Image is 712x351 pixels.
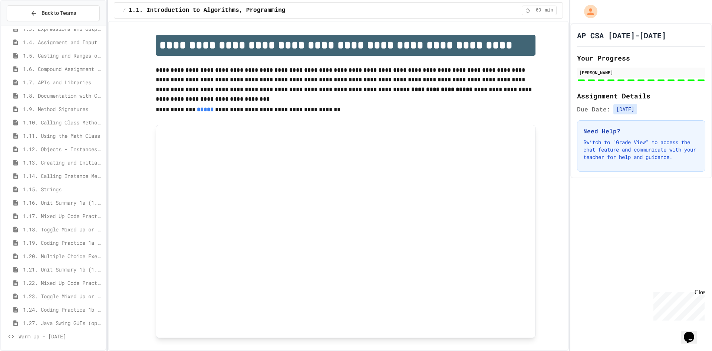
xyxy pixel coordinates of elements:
[23,239,103,247] span: 1.19. Coding Practice 1a (1.1-1.6)
[23,225,103,233] span: 1.18. Toggle Mixed Up or Write Code Practice 1.1-1.6
[19,332,103,340] span: Warm Up - [DATE]
[23,38,103,46] span: 1.4. Assignment and Input
[23,306,103,313] span: 1.24. Coding Practice 1b (1.7-1.15)
[23,132,103,140] span: 1.11. Using the Math Class
[579,69,703,76] div: [PERSON_NAME]
[42,9,76,17] span: Back to Teams
[7,5,100,21] button: Back to Teams
[23,78,103,86] span: 1.7. APIs and Libraries
[23,319,103,327] span: 1.27. Java Swing GUIs (optional)
[576,3,599,20] div: My Account
[23,279,103,287] span: 1.22. Mixed Up Code Practice 1b (1.7-1.15)
[23,159,103,166] span: 1.13. Creating and Initializing Objects: Constructors
[23,65,103,73] span: 1.6. Compound Assignment Operators
[613,104,637,114] span: [DATE]
[23,199,103,207] span: 1.16. Unit Summary 1a (1.1-1.6)
[23,145,103,153] span: 1.12. Objects - Instances of Classes
[533,7,544,13] span: 60
[577,30,666,40] h1: AP CSA [DATE]-[DATE]
[23,266,103,273] span: 1.21. Unit Summary 1b (1.7-1.15)
[577,91,705,101] h2: Assignment Details
[23,252,103,260] span: 1.20. Multiple Choice Exercises for Unit 1a (1.1-1.6)
[23,172,103,180] span: 1.14. Calling Instance Methods
[23,185,103,193] span: 1.15. Strings
[23,52,103,59] span: 1.5. Casting and Ranges of Values
[23,25,103,33] span: 1.3. Expressions and Output [New]
[3,3,51,47] div: Chat with us now!Close
[681,321,705,344] iframe: chat widget
[23,105,103,113] span: 1.9. Method Signatures
[23,212,103,220] span: 1.17. Mixed Up Code Practice 1.1-1.6
[577,53,705,63] h2: Your Progress
[129,6,339,15] span: 1.1. Introduction to Algorithms, Programming, and Compilers
[577,105,610,114] span: Due Date:
[583,139,699,161] p: Switch to "Grade View" to access the chat feature and communicate with your teacher for help and ...
[650,289,705,321] iframe: chat widget
[23,292,103,300] span: 1.23. Toggle Mixed Up or Write Code Practice 1b (1.7-1.15)
[545,7,553,13] span: min
[583,127,699,136] h3: Need Help?
[23,92,103,100] span: 1.8. Documentation with Comments and Preconditions
[123,7,126,13] span: /
[23,118,103,126] span: 1.10. Calling Class Methods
